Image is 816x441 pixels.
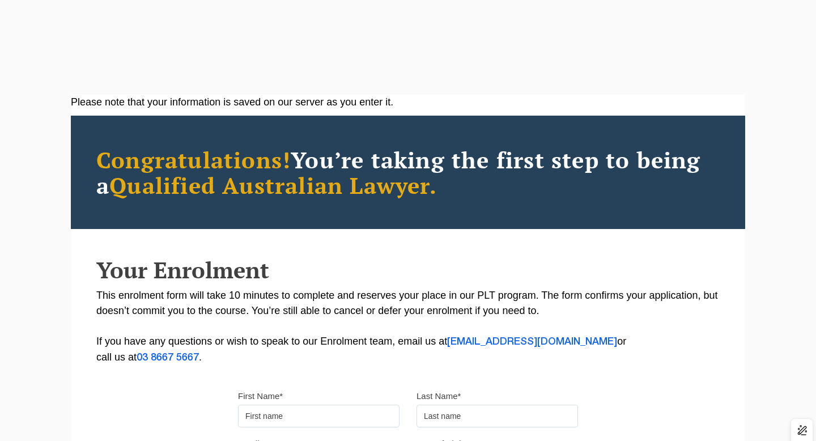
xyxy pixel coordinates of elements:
span: Congratulations! [96,145,291,175]
a: 03 8667 5667 [137,353,199,362]
input: Last name [416,405,578,427]
a: [EMAIL_ADDRESS][DOMAIN_NAME] [447,337,617,346]
h2: Your Enrolment [96,257,720,282]
label: Last Name* [416,391,461,402]
h2: You’re taking the first step to being a [96,147,720,198]
p: This enrolment form will take 10 minutes to complete and reserves your place in our PLT program. ... [96,288,720,366]
input: First name [238,405,399,427]
span: Qualified Australian Lawyer. [109,170,437,200]
label: First Name* [238,391,283,402]
div: Please note that your information is saved on our server as you enter it. [71,95,745,110]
